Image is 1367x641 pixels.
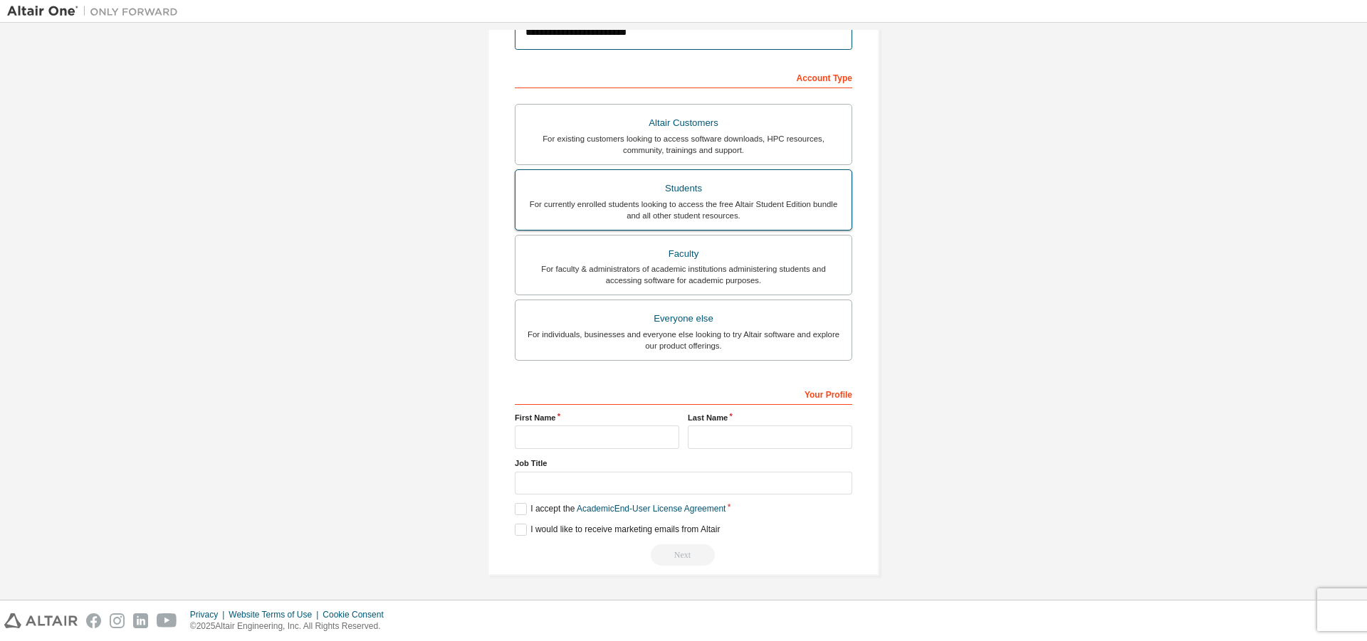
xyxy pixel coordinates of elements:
[524,198,843,221] div: For currently enrolled students looking to access the free Altair Student Edition bundle and all ...
[133,613,148,628] img: linkedin.svg
[524,179,843,198] div: Students
[524,113,843,133] div: Altair Customers
[524,263,843,286] div: For faculty & administrators of academic institutions administering students and accessing softwa...
[229,609,323,620] div: Website Terms of Use
[110,613,125,628] img: instagram.svg
[4,613,78,628] img: altair_logo.svg
[515,382,852,405] div: Your Profile
[190,609,229,620] div: Privacy
[157,613,177,628] img: youtube.svg
[7,4,185,18] img: Altair One
[524,309,843,329] div: Everyone else
[515,544,852,566] div: Read and acccept EULA to continue
[524,244,843,264] div: Faculty
[323,609,392,620] div: Cookie Consent
[577,504,726,514] a: Academic End-User License Agreement
[515,412,679,423] label: First Name
[515,65,852,88] div: Account Type
[688,412,852,423] label: Last Name
[524,329,843,351] div: For individuals, businesses and everyone else looking to try Altair software and explore our prod...
[190,620,392,632] p: © 2025 Altair Engineering, Inc. All Rights Reserved.
[524,133,843,156] div: For existing customers looking to access software downloads, HPC resources, community, trainings ...
[515,457,852,469] label: Job Title
[515,503,726,515] label: I accept the
[86,613,101,628] img: facebook.svg
[515,524,720,536] label: I would like to receive marketing emails from Altair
